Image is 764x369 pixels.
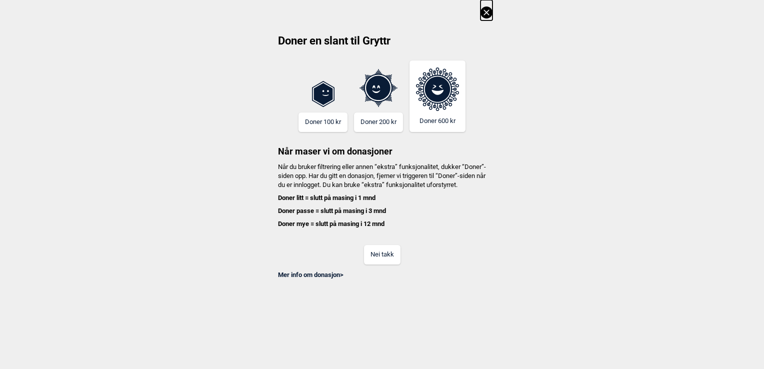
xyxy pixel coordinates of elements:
button: Doner 100 kr [298,112,347,132]
a: Mer info om donasjon> [278,271,343,278]
b: Doner mye = slutt på masing i 12 mnd [278,220,384,227]
h4: Når du bruker filtrering eller annen “ekstra” funksjonalitet, dukker “Doner”-siden opp. Har du gi... [271,162,492,229]
b: Doner litt = slutt på masing i 1 mnd [278,194,375,201]
b: Doner passe = slutt på masing i 3 mnd [278,207,386,214]
button: Doner 600 kr [409,60,465,132]
button: Doner 200 kr [354,112,403,132]
button: Nei takk [364,245,400,264]
h2: Doner en slant til Gryttr [271,33,492,55]
h3: Når maser vi om donasjoner [271,132,492,157]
